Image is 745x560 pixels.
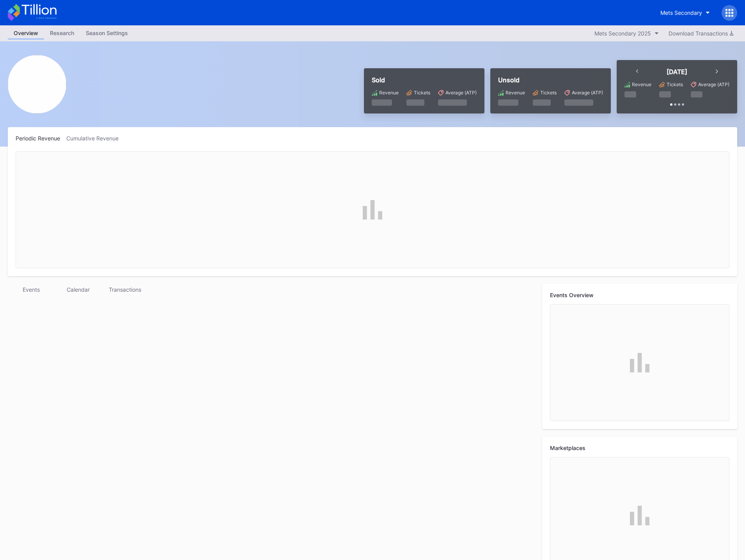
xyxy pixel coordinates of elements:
div: Mets Secondary [660,9,702,16]
button: Mets Secondary 2025 [591,28,663,39]
div: Average (ATP) [698,82,729,87]
div: Tickets [540,90,557,96]
div: Marketplaces [550,445,729,451]
div: Tickets [414,90,430,96]
a: Research [44,27,80,39]
div: Transactions [101,284,148,295]
button: Mets Secondary [655,5,716,20]
div: Sold [372,76,477,84]
div: Revenue [506,90,525,96]
div: Periodic Revenue [16,135,66,142]
a: Season Settings [80,27,134,39]
div: [DATE] [667,68,687,76]
div: Events Overview [550,292,729,298]
div: Events [8,284,55,295]
a: Overview [8,27,44,39]
div: Unsold [498,76,603,84]
div: Revenue [632,82,651,87]
div: Download Transactions [669,30,733,37]
button: Download Transactions [665,28,737,39]
div: Calendar [55,284,101,295]
div: Tickets [667,82,683,87]
div: Revenue [379,90,399,96]
div: Mets Secondary 2025 [594,30,651,37]
div: Average (ATP) [572,90,603,96]
div: Cumulative Revenue [66,135,125,142]
div: Average (ATP) [445,90,477,96]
